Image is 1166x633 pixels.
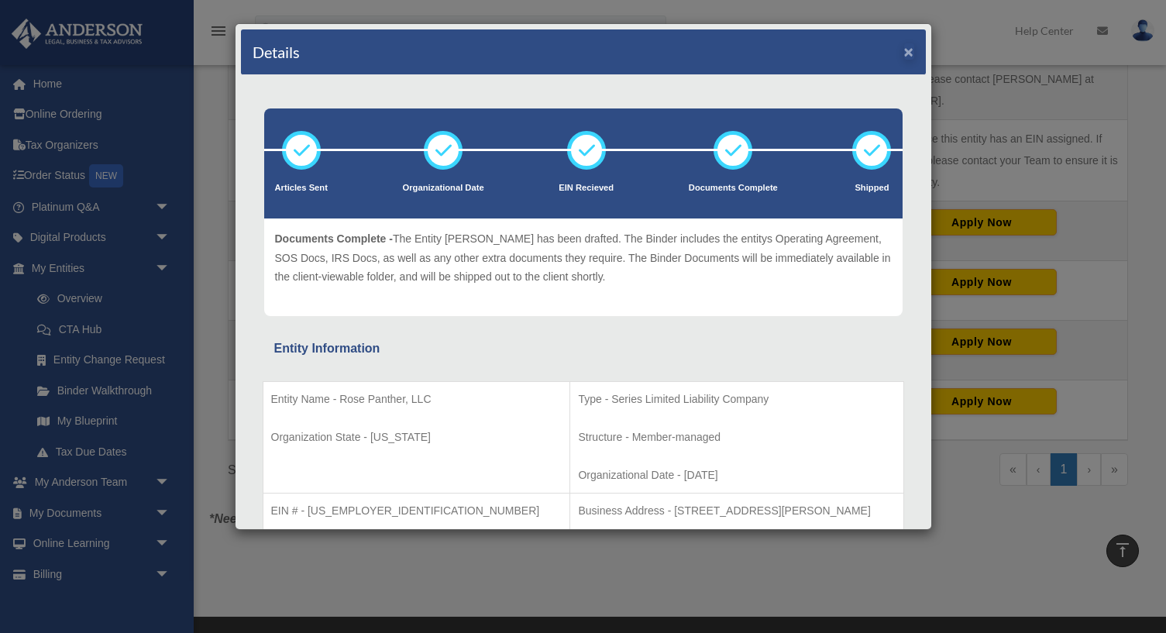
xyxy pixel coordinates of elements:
[578,428,895,447] p: Structure - Member-managed
[852,181,891,196] p: Shipped
[904,43,914,60] button: ×
[274,338,893,360] div: Entity Information
[271,390,562,409] p: Entity Name - Rose Panther, LLC
[275,181,328,196] p: Articles Sent
[275,229,892,287] p: The Entity [PERSON_NAME] has been drafted. The Binder includes the entitys Operating Agreement, S...
[559,181,614,196] p: EIN Recieved
[271,428,562,447] p: Organization State - [US_STATE]
[578,501,895,521] p: Business Address - [STREET_ADDRESS][PERSON_NAME]
[578,390,895,409] p: Type - Series Limited Liability Company
[275,232,393,245] span: Documents Complete -
[253,41,300,63] h4: Details
[689,181,778,196] p: Documents Complete
[271,501,562,521] p: EIN # - [US_EMPLOYER_IDENTIFICATION_NUMBER]
[578,466,895,485] p: Organizational Date - [DATE]
[403,181,484,196] p: Organizational Date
